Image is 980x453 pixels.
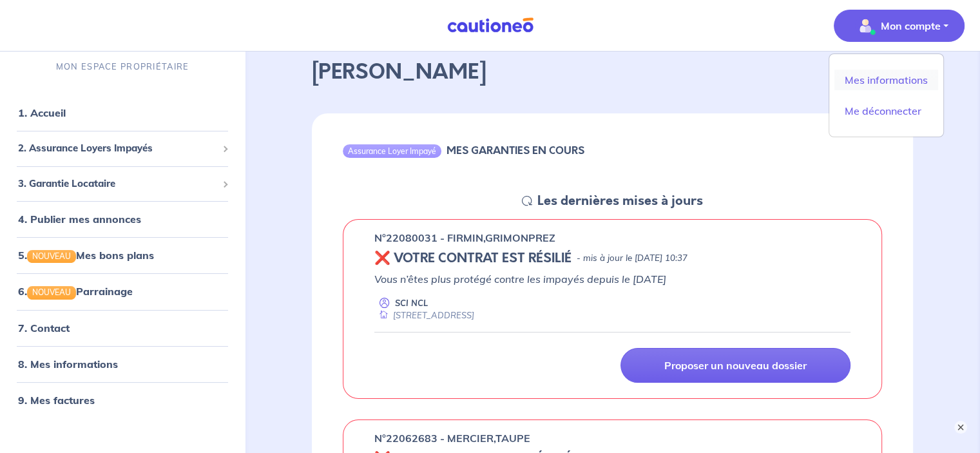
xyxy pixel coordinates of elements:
p: Vous n’êtes plus protégé contre les impayés depuis le [DATE] [374,271,850,287]
div: 8. Mes informations [5,351,240,377]
div: 2. Assurance Loyers Impayés [5,136,240,161]
a: Proposer un nouveau dossier [620,348,850,383]
h6: MES GARANTIES EN COURS [447,144,584,157]
p: n°22080031 - FIRMIN,GRIMONPREZ [374,230,555,246]
a: 4. Publier mes annonces [18,213,141,226]
a: 6.NOUVEAUParrainage [18,285,133,298]
a: 1. Accueil [18,106,66,119]
div: 4. Publier mes annonces [5,206,240,232]
p: [PERSON_NAME] [312,57,913,88]
h5: ❌ VOTRE CONTRAT EST RÉSILIÉ [374,251,572,266]
div: 1. Accueil [5,100,240,126]
img: illu_account_valid_menu.svg [855,15,876,36]
div: 7. Contact [5,315,240,341]
div: illu_account_valid_menu.svgMon compte [829,53,944,137]
a: Mes informations [834,70,938,90]
span: 3. Garantie Locataire [18,177,217,191]
div: 5.NOUVEAUMes bons plans [5,242,240,268]
span: 2. Assurance Loyers Impayés [18,141,217,156]
a: 5.NOUVEAUMes bons plans [18,249,154,262]
div: 6.NOUVEAUParrainage [5,279,240,305]
a: 8. Mes informations [18,358,118,371]
a: Me déconnecter [834,101,938,121]
div: Assurance Loyer Impayé [343,144,441,157]
div: state: REVOKED, Context: ,MAYBE-CERTIFICATE,,LESSOR-DOCUMENTS,IS-ODEALIM [374,251,850,266]
h5: Les dernières mises à jours [537,193,703,209]
a: 7. Contact [18,322,70,334]
p: Mon compte [881,18,941,34]
p: MON ESPACE PROPRIÉTAIRE [56,61,189,73]
img: Cautioneo [442,17,539,34]
p: SCI NCL [395,297,428,309]
div: 3. Garantie Locataire [5,171,240,197]
div: 9. Mes factures [5,387,240,413]
button: × [954,421,967,434]
button: illu_account_valid_menu.svgMon compte [834,10,965,42]
p: - mis à jour le [DATE] 10:37 [577,252,687,265]
div: [STREET_ADDRESS] [374,309,474,322]
p: Proposer un nouveau dossier [664,359,807,372]
a: 9. Mes factures [18,394,95,407]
